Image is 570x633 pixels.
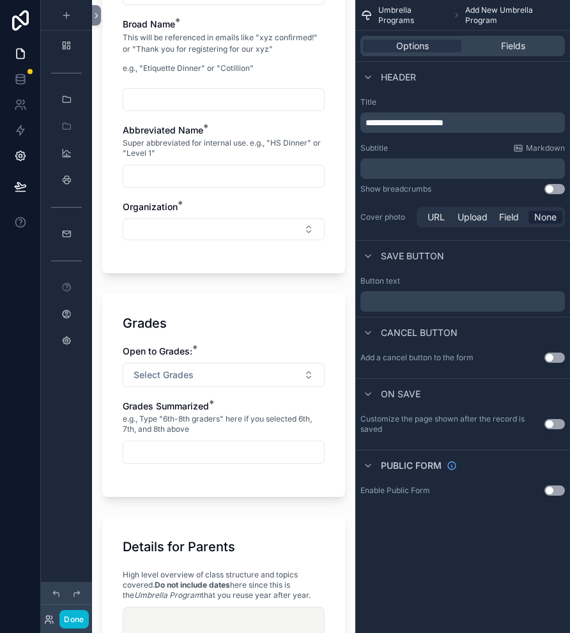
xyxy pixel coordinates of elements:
[381,250,444,263] span: Save button
[465,5,565,26] span: Add New Umbrella Program
[134,369,194,381] span: Select Grades
[360,97,565,107] label: Title
[123,363,325,387] button: Select Button
[427,211,445,224] span: URL
[458,211,488,224] span: Upload
[123,32,325,55] p: This will be referenced in emails like "xyz confirmed!" or "Thank you for registering for our xyz"
[360,212,412,222] label: Cover photo
[123,414,325,434] span: e.g., Type "6th-8th graders" here if you selected 6th, 7th, and 8th above
[360,184,431,194] div: Show breadcrumbs
[534,211,557,224] span: None
[123,538,235,556] h1: Details for Parents
[360,276,400,286] label: Button text
[381,326,458,339] span: Cancel button
[513,143,565,153] a: Markdown
[360,112,565,133] div: scrollable content
[381,71,416,84] span: Header
[381,459,442,472] span: Public form
[123,314,167,332] h1: Grades
[59,610,88,629] button: Done
[123,570,325,600] span: High level overview of class structure and topics covered. here since this is the that you reuse ...
[499,211,519,224] span: Field
[123,125,203,135] span: Abbreviated Name
[123,346,192,356] span: Open to Grades:
[360,291,565,312] div: scrollable content
[501,40,525,52] span: Fields
[360,158,565,179] div: scrollable content
[360,143,388,153] label: Subtitle
[123,201,178,212] span: Organization
[360,485,430,496] div: Enable Public Form
[134,590,201,600] em: Umbrella Program
[360,414,544,434] label: Customize the page shown after the record is saved
[396,40,429,52] span: Options
[123,19,175,29] span: Broad Name
[526,143,565,153] span: Markdown
[155,580,230,590] strong: Do not include dates
[123,218,325,240] button: Select Button
[378,5,448,26] span: Umbrella Programs
[381,388,420,400] span: On save
[123,138,325,158] span: Super abbreviated for internal use. e.g., "HS Dinner" or "Level 1"
[360,353,474,363] label: Add a cancel button to the form
[123,63,325,74] p: e.g., "Etiquette Dinner" or "Cotillion"
[123,400,209,411] span: Grades Summarized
